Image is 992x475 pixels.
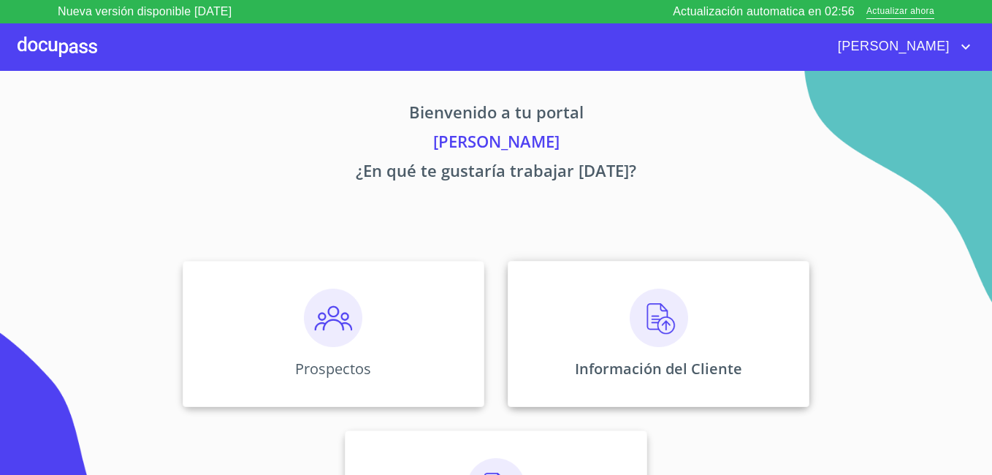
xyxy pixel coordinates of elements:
[46,100,946,129] p: Bienvenido a tu portal
[630,289,688,347] img: carga.png
[827,35,957,58] span: [PERSON_NAME]
[46,159,946,188] p: ¿En qué te gustaría trabajar [DATE]?
[673,3,855,20] p: Actualización automatica en 02:56
[827,35,974,58] button: account of current user
[866,4,934,20] span: Actualizar ahora
[304,289,362,347] img: prospectos.png
[575,359,742,379] p: Información del Cliente
[295,359,371,379] p: Prospectos
[58,3,232,20] p: Nueva versión disponible [DATE]
[46,129,946,159] p: [PERSON_NAME]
